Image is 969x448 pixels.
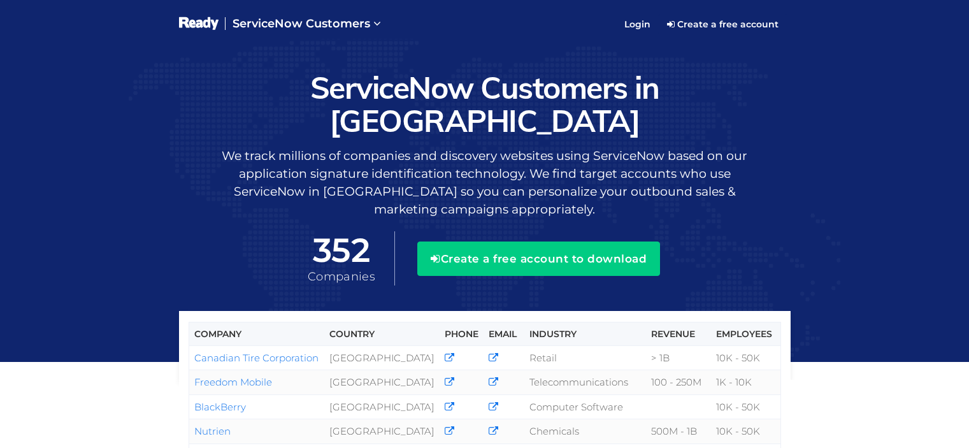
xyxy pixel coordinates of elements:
[324,345,440,370] td: [GEOGRAPHIC_DATA]
[646,322,711,345] th: Revenue
[189,322,324,345] th: Company
[194,425,231,437] a: Nutrien
[524,419,647,444] td: Chemicals
[179,16,219,32] img: logo
[711,370,780,394] td: 1K - 10K
[233,17,370,31] span: ServiceNow Customers
[324,322,440,345] th: Country
[524,370,647,394] td: Telecommunications
[524,394,647,419] td: Computer Software
[711,345,780,370] td: 10K - 50K
[194,352,319,364] a: Canadian Tire Corporation
[646,419,711,444] td: 500M - 1B
[324,394,440,419] td: [GEOGRAPHIC_DATA]
[417,242,660,276] button: Create a free account to download
[711,419,780,444] td: 10K - 50K
[308,270,375,284] span: Companies
[624,18,650,30] span: Login
[194,401,246,413] a: BlackBerry
[194,376,272,388] a: Freedom Mobile
[179,71,791,138] h1: ServiceNow Customers in [GEOGRAPHIC_DATA]
[524,345,647,370] td: Retail
[658,14,787,34] a: Create a free account
[484,322,524,345] th: Email
[225,6,389,42] a: ServiceNow Customers
[524,322,647,345] th: Industry
[711,322,780,345] th: Employees
[646,370,711,394] td: 100 - 250M
[324,370,440,394] td: [GEOGRAPHIC_DATA]
[711,394,780,419] td: 10K - 50K
[617,8,658,40] a: Login
[179,147,791,219] p: We track millions of companies and discovery websites using ServiceNow based on our application s...
[646,345,711,370] td: > 1B
[308,232,375,269] span: 352
[440,322,484,345] th: Phone
[324,419,440,444] td: [GEOGRAPHIC_DATA]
